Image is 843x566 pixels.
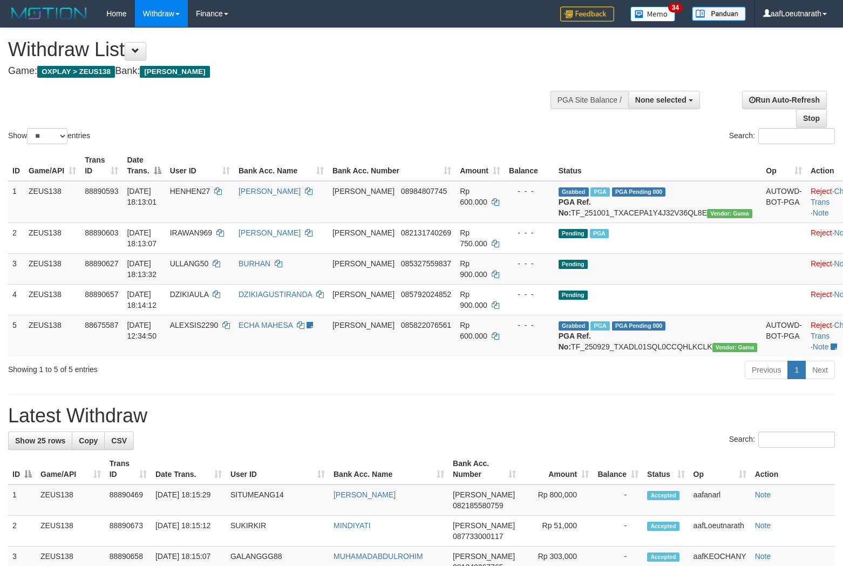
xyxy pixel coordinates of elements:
span: HENHEN27 [170,187,210,196]
div: - - - [509,320,550,331]
span: ALEXSIS2290 [170,321,219,329]
td: [DATE] 18:15:12 [151,516,226,547]
a: Copy [72,432,105,450]
input: Search: [758,128,835,144]
span: [PERSON_NAME] [332,259,395,268]
span: Marked by aafpengsreynich [590,321,609,331]
th: User ID: activate to sort column ascending [226,454,329,484]
h1: Latest Withdraw [8,405,835,427]
td: 1 [8,181,24,223]
label: Show entries [8,128,90,144]
span: Copy 085327559837 to clipboard [401,259,451,268]
a: DZIKIAGUSTIRANDA [239,290,312,299]
th: User ID: activate to sort column ascending [166,150,234,181]
div: - - - [509,258,550,269]
a: Reject [811,187,832,196]
th: Game/API: activate to sort column ascending [24,150,80,181]
b: PGA Ref. No: [559,332,591,351]
span: Marked by aafanarl [590,187,609,197]
a: Run Auto-Refresh [742,91,827,109]
a: Reject [811,290,832,299]
span: Rp 900.000 [460,290,487,309]
a: [PERSON_NAME] [239,187,301,196]
span: Copy 08984807745 to clipboard [401,187,447,196]
span: Pending [559,229,588,238]
td: ZEUS138 [24,223,80,253]
th: Bank Acc. Name: activate to sort column ascending [234,150,328,181]
th: Balance [505,150,554,181]
th: ID [8,150,24,181]
span: Accepted [647,522,679,531]
span: Grabbed [559,187,589,197]
span: 88890627 [85,259,118,268]
span: [PERSON_NAME] [332,228,395,237]
img: Button%20Memo.svg [630,6,676,22]
span: Copy 085822076561 to clipboard [401,321,451,329]
a: [PERSON_NAME] [334,490,396,499]
div: - - - [509,289,550,300]
a: Note [755,490,771,499]
td: TF_251001_TXACEPA1Y4J32V36QL8E [554,181,762,223]
td: ZEUS138 [24,315,80,356]
span: [DATE] 18:13:32 [127,259,157,279]
span: Copy 082185580759 to clipboard [453,501,503,510]
td: AUTOWD-BOT-PGA [762,315,806,356]
th: Game/API: activate to sort column ascending [36,454,105,484]
span: [PERSON_NAME] [140,66,209,78]
th: Amount: activate to sort column ascending [456,150,505,181]
button: None selected [628,91,700,109]
td: [DATE] 18:15:29 [151,484,226,516]
td: AUTOWD-BOT-PGA [762,181,806,223]
th: Trans ID: activate to sort column ascending [80,150,123,181]
a: ECHA MAHESA [239,321,293,329]
img: Feedback.jpg [560,6,614,22]
th: Amount: activate to sort column ascending [520,454,593,484]
label: Search: [729,432,835,448]
th: Status: activate to sort column ascending [643,454,689,484]
a: BURHAN [239,259,270,268]
span: 88675587 [85,321,118,329]
div: - - - [509,186,550,197]
th: Trans ID: activate to sort column ascending [105,454,151,484]
a: Next [805,361,835,379]
label: Search: [729,128,835,144]
th: Bank Acc. Number: activate to sort column ascending [328,150,456,181]
td: ZEUS138 [24,181,80,223]
h1: Withdraw List [8,39,551,60]
th: Op: activate to sort column ascending [762,150,806,181]
span: [DATE] 18:13:01 [127,187,157,206]
th: ID: activate to sort column descending [8,454,36,484]
span: PGA Pending [612,321,666,331]
span: ULLANG50 [170,259,209,268]
td: ZEUS138 [24,284,80,315]
a: Stop [796,109,827,127]
td: SITUMEANG14 [226,484,329,516]
select: Showentries [27,128,67,144]
span: Copy 085792024852 to clipboard [401,290,451,299]
b: PGA Ref. No: [559,198,591,217]
span: Vendor URL: https://trx31.1velocity.biz [707,209,752,218]
a: MUHAMADABDULROHIM [334,552,423,561]
a: Show 25 rows [8,432,72,450]
td: SUKIRKIR [226,516,329,547]
th: Date Trans.: activate to sort column descending [123,150,165,181]
span: Rp 750.000 [460,228,487,248]
td: 3 [8,253,24,284]
span: Pending [559,291,588,300]
th: Balance: activate to sort column ascending [593,454,643,484]
td: 88890673 [105,516,151,547]
a: Note [755,521,771,530]
a: MINDIYATI [334,521,371,530]
span: None selected [635,96,686,104]
span: DZIKIAULA [170,290,209,299]
input: Search: [758,432,835,448]
span: Copy [79,436,98,445]
span: Accepted [647,491,679,500]
th: Bank Acc. Number: activate to sort column ascending [448,454,520,484]
span: [PERSON_NAME] [332,290,395,299]
a: 1 [787,361,806,379]
span: IRAWAN969 [170,228,212,237]
span: [DATE] 18:14:12 [127,290,157,309]
span: 34 [668,3,683,12]
span: Vendor URL: https://trx31.1velocity.biz [712,343,758,352]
